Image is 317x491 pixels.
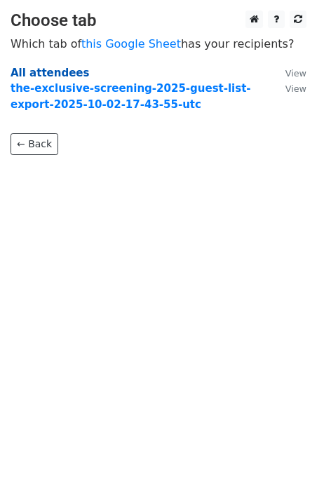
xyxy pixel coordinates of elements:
[11,82,251,111] a: the-exclusive-screening-2025-guest-list-export-2025-10-02-17-43-55-utc
[11,133,58,155] a: ← Back
[247,424,317,491] iframe: Chat Widget
[81,37,181,51] a: this Google Sheet
[285,68,306,79] small: View
[11,36,306,51] p: Which tab of has your recipients?
[11,11,306,31] h3: Choose tab
[285,83,306,94] small: View
[11,67,89,79] a: All attendees
[271,82,306,95] a: View
[271,67,306,79] a: View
